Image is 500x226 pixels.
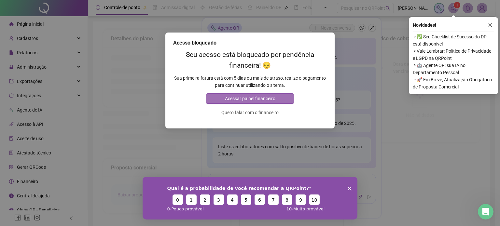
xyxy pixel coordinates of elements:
[173,49,327,71] h2: Seu acesso está bloqueado por pendência financeira! 😔
[488,23,493,27] span: close
[413,47,494,62] span: ⚬ Vale Lembrar: Política de Privacidade e LGPD na QRPoint
[413,76,494,90] span: ⚬ 🚀 Em Breve, Atualização Obrigatória de Proposta Comercial
[173,39,327,47] div: Acesso bloqueado
[206,93,294,104] button: Acessar painel financeiro
[206,107,294,118] button: Quero falar com o financeiro
[225,95,275,102] span: Acessar painel financeiro
[413,33,494,47] span: ⚬ ✅ Seu Checklist de Sucesso do DP está disponível
[173,74,327,89] p: Sua primeira fatura está com 5 dias ou mais de atraso, realize o pagamento para continuar utiliza...
[143,177,357,219] iframe: Pesquisa da QRPoint
[413,62,494,76] span: ⚬ 🤖 Agente QR: sua IA no Departamento Pessoal
[478,204,493,219] iframe: Intercom live chat
[413,21,436,29] span: Novidades !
